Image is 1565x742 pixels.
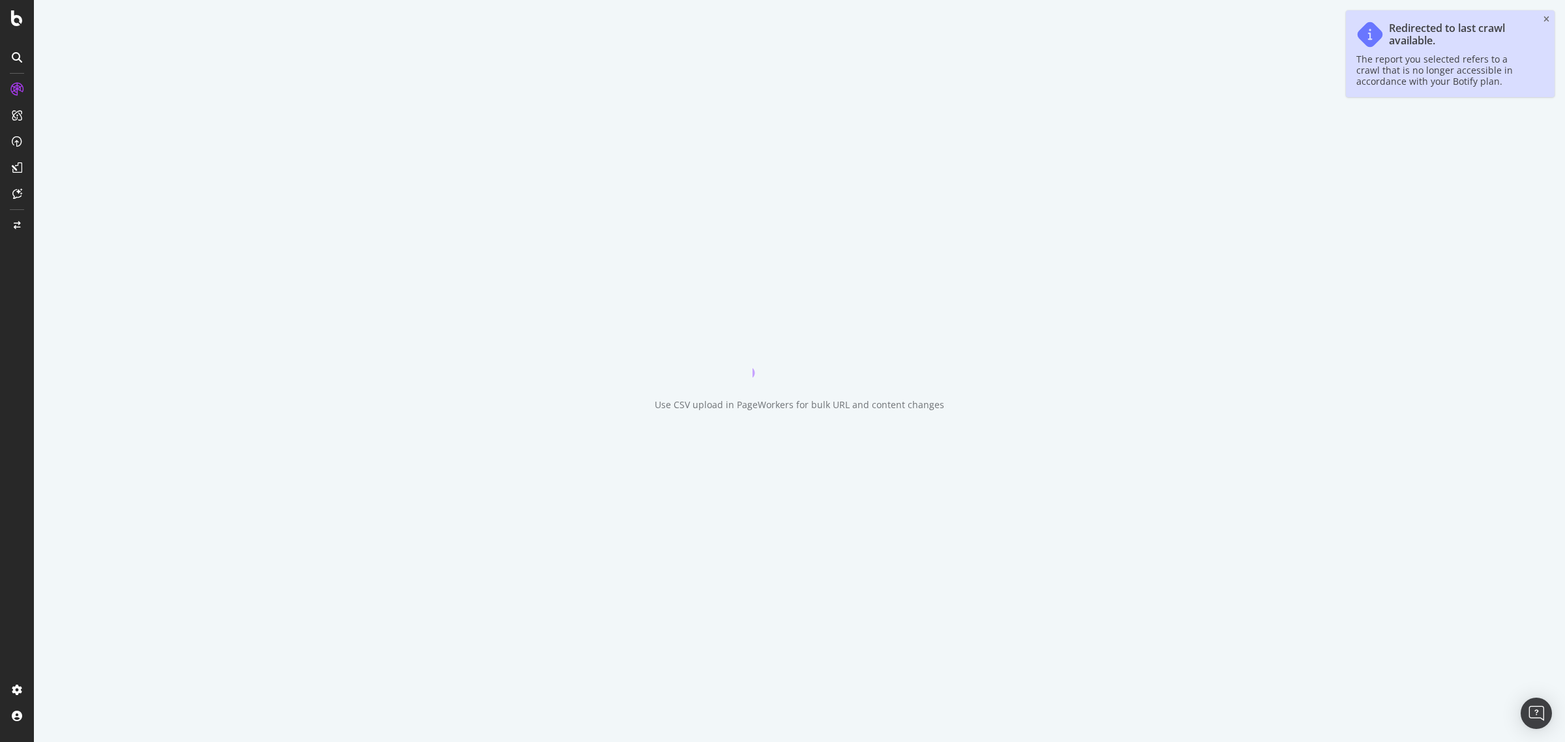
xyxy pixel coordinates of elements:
[1356,53,1531,87] div: The report you selected refers to a crawl that is no longer accessible in accordance with your Bo...
[1543,16,1549,23] div: close toast
[1389,22,1531,47] div: Redirected to last crawl available.
[753,331,846,378] div: animation
[655,398,944,411] div: Use CSV upload in PageWorkers for bulk URL and content changes
[1521,698,1552,729] div: Open Intercom Messenger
